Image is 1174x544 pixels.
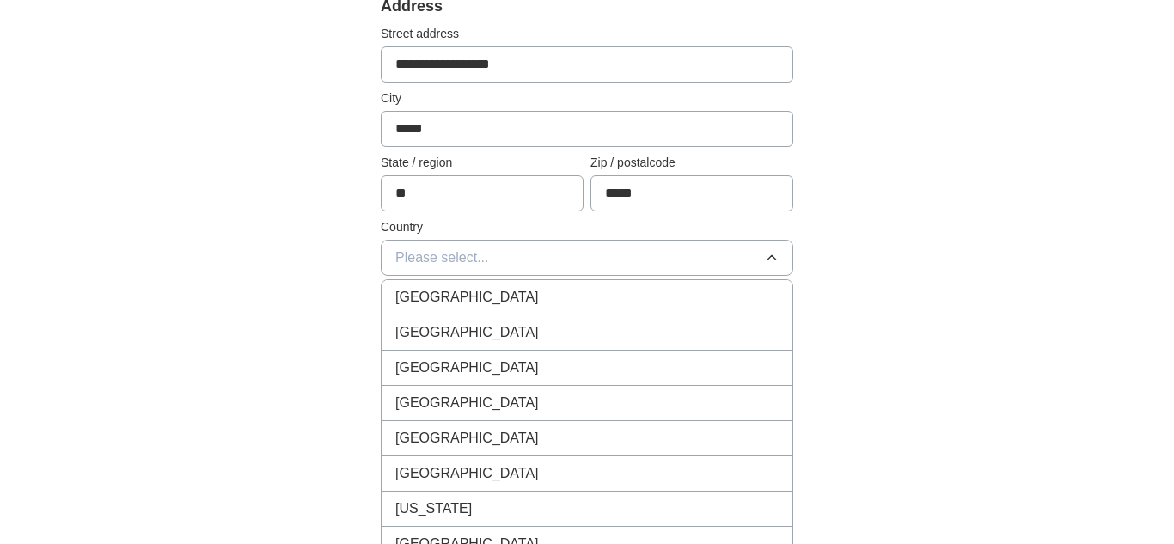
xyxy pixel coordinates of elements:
[395,428,539,449] span: [GEOGRAPHIC_DATA]
[395,393,539,413] span: [GEOGRAPHIC_DATA]
[395,287,539,308] span: [GEOGRAPHIC_DATA]
[395,322,539,343] span: [GEOGRAPHIC_DATA]
[395,463,539,484] span: [GEOGRAPHIC_DATA]
[395,358,539,378] span: [GEOGRAPHIC_DATA]
[381,240,793,276] button: Please select...
[590,154,793,172] label: Zip / postalcode
[381,154,584,172] label: State / region
[381,218,793,236] label: Country
[395,498,472,519] span: [US_STATE]
[381,25,793,43] label: Street address
[395,248,489,268] span: Please select...
[381,89,793,107] label: City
